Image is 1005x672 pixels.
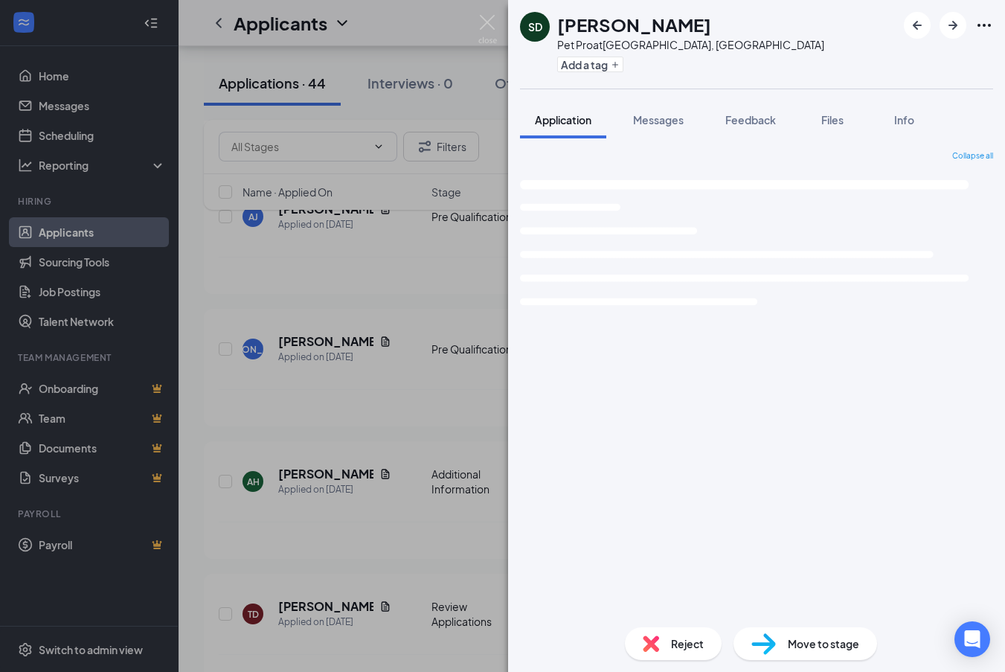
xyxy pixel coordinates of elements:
div: SD [528,19,542,34]
span: Reject [671,636,704,652]
svg: ArrowLeftNew [908,16,926,34]
svg: Ellipses [975,16,993,34]
button: ArrowLeftNew [904,12,931,39]
div: Open Intercom Messenger [954,621,990,657]
span: Messages [633,113,684,127]
div: Pet Pro at [GEOGRAPHIC_DATA], [GEOGRAPHIC_DATA] [557,37,824,52]
h1: [PERSON_NAME] [557,12,711,37]
span: Info [894,113,914,127]
svg: Plus [611,60,620,69]
span: Collapse all [952,150,993,162]
button: PlusAdd a tag [557,57,623,72]
span: Feedback [725,113,776,127]
svg: ArrowRight [944,16,962,34]
span: Move to stage [788,636,859,652]
span: Application [535,113,591,127]
button: ArrowRight [940,12,966,39]
span: Files [821,113,844,127]
svg: Loading interface... [520,168,993,357]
